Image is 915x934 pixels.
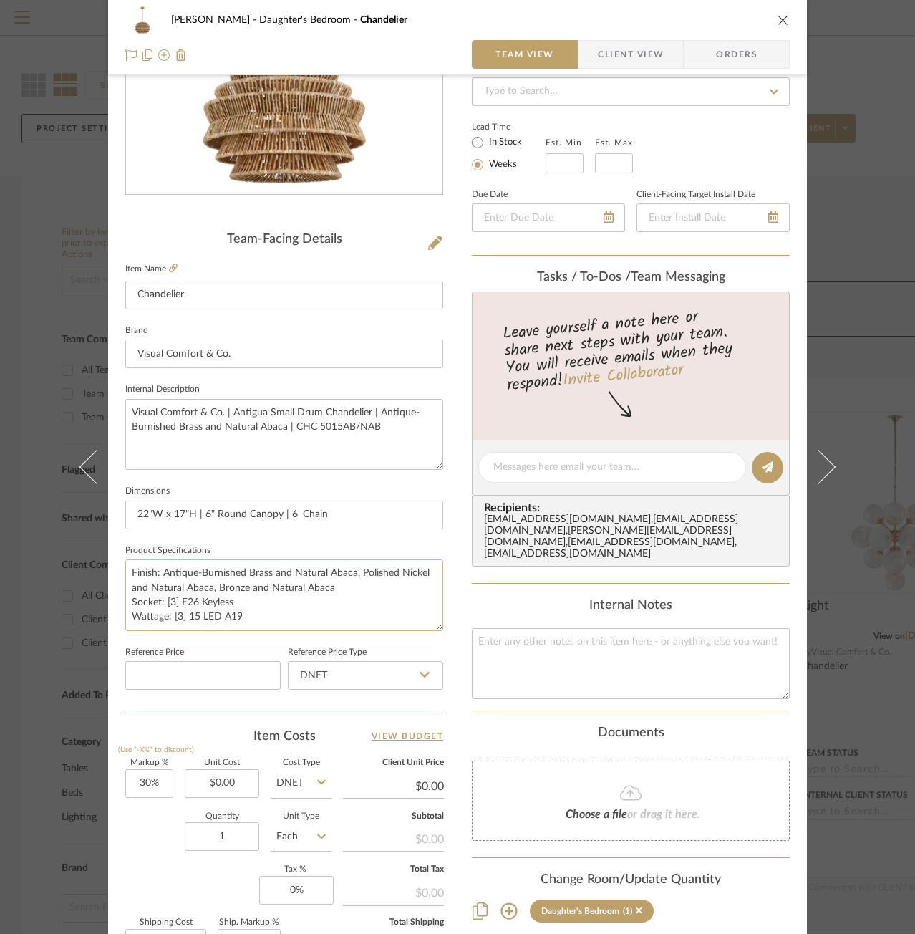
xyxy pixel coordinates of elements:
div: team Messaging [472,270,790,286]
input: Enter the dimensions of this item [125,501,443,529]
input: Enter Brand [125,340,443,368]
label: Unit Type [271,813,331,820]
div: Team-Facing Details [125,232,443,248]
a: View Budget [372,728,444,745]
label: Est. Min [546,138,582,148]
img: Remove from project [175,49,187,61]
label: Internal Description [125,386,200,393]
label: In Stock [486,136,522,149]
label: Product Specifications [125,547,210,554]
label: Client-Facing Target Install Date [636,191,755,198]
label: Tax % [259,866,331,873]
label: Reference Price Type [288,649,367,656]
label: Item Name [125,263,178,275]
div: $0.00 [343,825,444,851]
input: Enter Item Name [125,281,443,309]
input: Type to Search… [472,77,790,106]
span: Orders [700,40,773,69]
div: Item Costs [125,728,443,745]
div: [EMAIL_ADDRESS][DOMAIN_NAME] , [EMAIL_ADDRESS][DOMAIN_NAME] , [PERSON_NAME][EMAIL_ADDRESS][DOMAIN... [484,514,783,560]
button: close [777,14,790,27]
span: or drag it here. [627,809,700,820]
label: Markup % [125,759,173,766]
label: Shipping Cost [125,919,206,926]
input: Enter Due Date [472,203,625,232]
label: Cost Type [271,759,331,766]
label: Est. Max [595,138,633,148]
div: (1) [623,906,632,916]
span: Choose a file [566,809,627,820]
div: Leave yourself a note here or share next steps with your team. You will receive emails when they ... [470,302,792,398]
label: Lead Time [472,120,546,133]
span: Chandelier [360,15,407,25]
label: Total Tax [343,866,444,873]
div: Change Room/Update Quantity [472,872,790,888]
label: Weeks [486,158,517,171]
label: Brand [125,327,148,334]
label: Reference Price [125,649,184,656]
span: Recipients: [484,501,783,514]
span: Daughter's Bedroom [259,15,360,25]
div: Documents [472,726,790,741]
label: Dimensions [125,488,170,495]
span: Client View [598,40,664,69]
div: Daughter's Bedroom [541,906,619,916]
label: Client Unit Price [343,759,444,766]
span: Team View [495,40,554,69]
a: Invite Collaborator [562,358,684,394]
div: $0.00 [343,879,444,905]
input: Enter Install Date [636,203,790,232]
label: Subtotal [343,813,444,820]
label: Total Shipping [343,919,444,926]
label: Unit Cost [185,759,259,766]
img: d805194b-e048-4faa-a1ea-066dc02226a0_48x40.jpg [125,6,160,34]
span: Tasks / To-Dos / [537,271,631,284]
span: [PERSON_NAME] [171,15,259,25]
mat-radio-group: Select item type [472,133,546,173]
div: Internal Notes [472,598,790,614]
label: Due Date [472,191,508,198]
label: Quantity [185,813,259,820]
label: Ship. Markup % [218,919,281,926]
